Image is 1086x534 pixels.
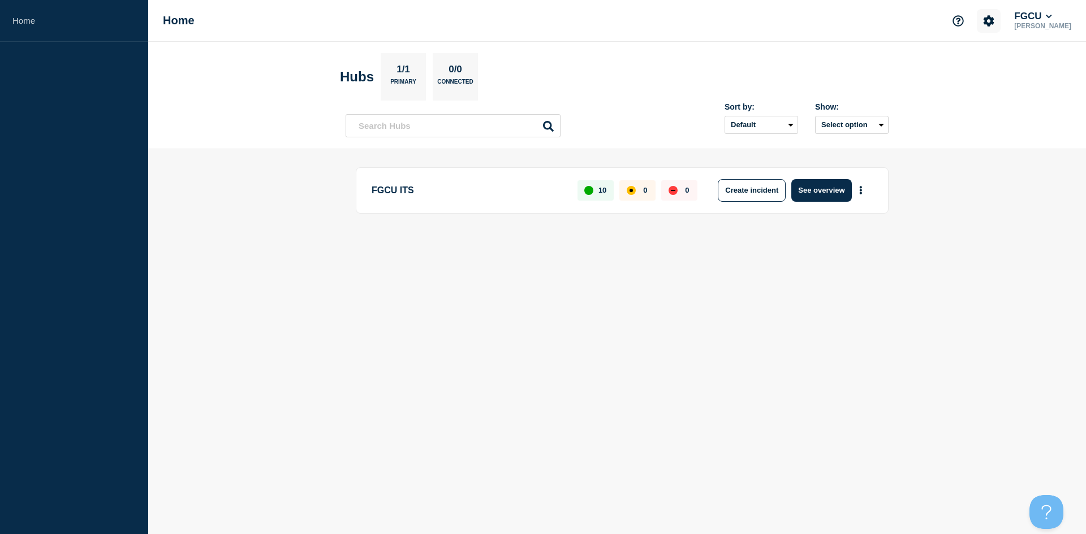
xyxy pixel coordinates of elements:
p: [PERSON_NAME] [1012,22,1074,30]
button: FGCU [1012,11,1054,22]
div: up [584,186,593,195]
h2: Hubs [340,69,374,85]
div: affected [627,186,636,195]
p: Connected [437,79,473,90]
iframe: Help Scout Beacon - Open [1029,495,1063,529]
p: 0 [643,186,647,194]
div: Sort by: [725,102,798,111]
p: 1/1 [393,64,415,79]
p: 10 [598,186,606,194]
input: Search Hubs [346,114,561,137]
h1: Home [163,14,195,27]
p: FGCU ITS [372,179,564,202]
p: 0 [685,186,689,194]
div: Show: [815,102,889,111]
button: Select option [815,116,889,134]
p: Primary [390,79,416,90]
div: down [669,186,678,195]
button: Support [946,9,970,33]
button: Create incident [718,179,786,202]
button: More actions [854,180,868,201]
select: Sort by [725,116,798,134]
button: Account settings [977,9,1001,33]
p: 0/0 [445,64,467,79]
button: See overview [791,179,851,202]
